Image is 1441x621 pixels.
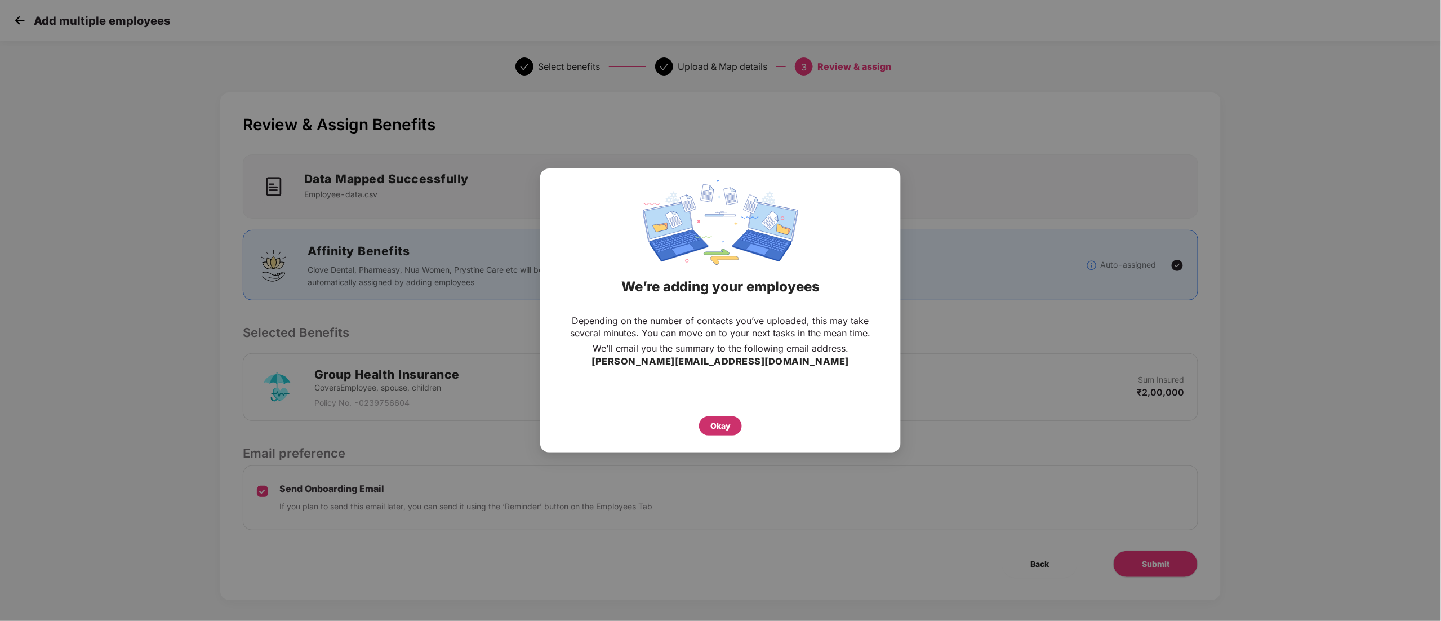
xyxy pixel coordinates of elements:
[710,420,731,432] div: Okay
[563,314,878,339] p: Depending on the number of contacts you’ve uploaded, this may take several minutes. You can move ...
[593,342,848,354] p: We’ll email you the summary to the following email address.
[554,265,887,309] div: We’re adding your employees
[643,180,798,265] img: svg+xml;base64,PHN2ZyBpZD0iRGF0YV9zeW5jaW5nIiB4bWxucz0iaHR0cDovL3d3dy53My5vcmcvMjAwMC9zdmciIHdpZH...
[592,354,850,369] h3: [PERSON_NAME][EMAIL_ADDRESS][DOMAIN_NAME]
